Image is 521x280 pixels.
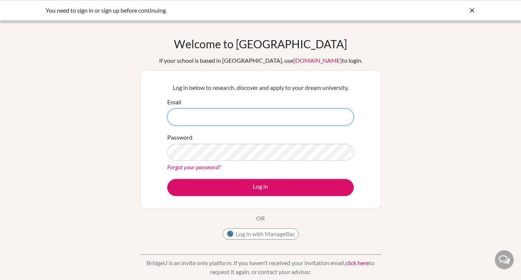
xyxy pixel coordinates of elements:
label: Password [167,133,192,142]
p: BridgeU is an invite only platform. If you haven’t received your invitation email, to request it ... [140,258,381,276]
div: You need to sign in or sign up before continuing. [46,6,365,15]
a: Forgot your password? [167,163,221,170]
p: Log in below to research, discover and apply to your dream university. [167,83,354,92]
div: If your school is based in [GEOGRAPHIC_DATA], use to login. [159,56,362,65]
button: Log in with ManageBac [222,228,299,240]
a: click here [345,259,369,266]
p: OR [256,214,265,223]
button: Log in [167,179,354,196]
h1: Welcome to [GEOGRAPHIC_DATA] [174,37,347,51]
label: Email [167,98,181,107]
span: Help [17,5,32,12]
a: [DOMAIN_NAME] [293,57,342,64]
